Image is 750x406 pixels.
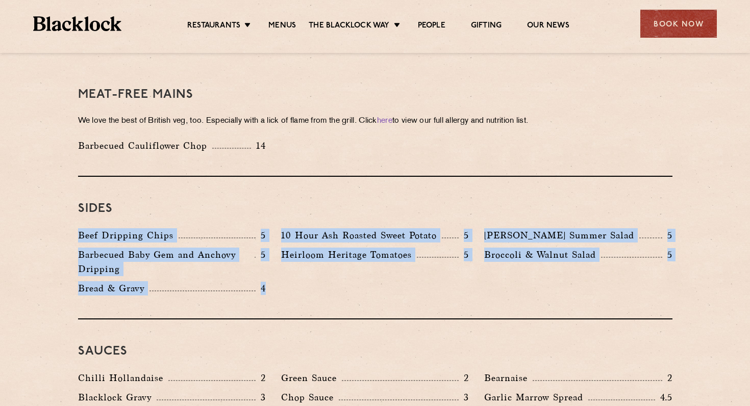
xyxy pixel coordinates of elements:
p: [PERSON_NAME] Summer Salad [484,228,639,242]
p: Bearnaise [484,371,533,385]
p: Green Sauce [281,371,342,385]
a: here [377,117,392,125]
p: Beef Dripping Chips [78,228,179,242]
div: Book Now [640,10,717,38]
a: People [418,21,445,32]
a: Our News [527,21,569,32]
a: Restaurants [187,21,240,32]
p: 14 [251,139,266,152]
p: 5 [256,229,266,242]
h3: Meat-Free mains [78,88,672,101]
p: 4 [256,282,266,295]
p: Blacklock Gravy [78,390,157,404]
p: 5 [662,229,672,242]
p: 3 [459,391,469,404]
a: Gifting [471,21,502,32]
p: Chop Sauce [281,390,339,404]
p: 4.5 [655,391,672,404]
p: 2 [662,371,672,385]
p: 5 [256,248,266,261]
p: Barbecued Cauliflower Chop [78,139,212,153]
p: 3 [256,391,266,404]
p: Heirloom Heritage Tomatoes [281,248,417,262]
p: 5 [459,229,469,242]
a: The Blacklock Way [309,21,389,32]
p: 5 [459,248,469,261]
p: We love the best of British veg, too. Especially with a lick of flame from the grill. Click to vi... [78,114,672,128]
p: 2 [459,371,469,385]
p: Garlic Marrow Spread [484,390,588,404]
p: Bread & Gravy [78,281,149,295]
a: Menus [268,21,296,32]
h3: Sauces [78,345,672,358]
p: Broccoli & Walnut Salad [484,248,601,262]
p: 10 Hour Ash Roasted Sweet Potato [281,228,442,242]
img: BL_Textured_Logo-footer-cropped.svg [33,16,121,31]
p: Chilli Hollandaise [78,371,168,385]
p: 5 [662,248,672,261]
p: 2 [256,371,266,385]
p: Barbecued Baby Gem and Anchovy Dripping [78,248,255,276]
h3: Sides [78,202,672,215]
